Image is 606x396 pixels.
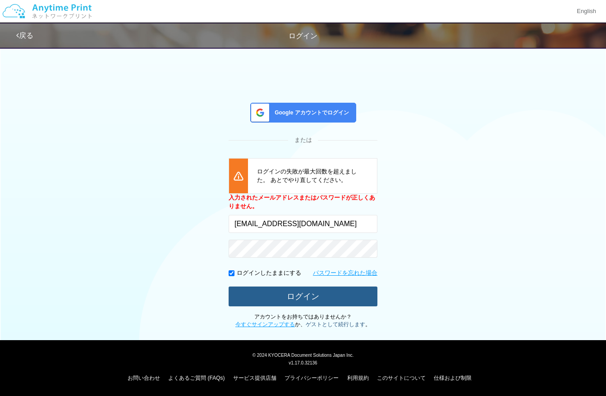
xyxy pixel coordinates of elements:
[434,375,472,381] a: 仕様および制限
[235,321,295,328] a: 今すぐサインアップする
[248,159,377,193] div: ログインの失敗が最大回数を超えました。 あとでやり直してください。
[229,136,377,145] div: または
[306,321,365,328] a: ゲストとして続行します
[229,215,377,233] input: メールアドレス
[237,269,301,278] p: ログインしたままにする
[229,194,375,209] b: 入力されたメールアドレスまたはパスワードが正しくありません。
[233,375,276,381] a: サービス提供店舗
[347,375,369,381] a: 利用規約
[235,321,371,328] span: か、 。
[168,375,225,381] a: よくあるご質問 (FAQs)
[285,375,339,381] a: プライバシーポリシー
[252,352,354,358] span: © 2024 KYOCERA Document Solutions Japan Inc.
[271,109,349,117] span: Google アカウントでログイン
[229,287,377,306] button: ログイン
[16,32,33,39] a: 戻る
[313,269,377,278] a: パスワードを忘れた場合
[128,375,160,381] a: お問い合わせ
[229,167,248,185] img: icn_error.png
[289,360,317,365] span: v1.17.0.32136
[377,375,426,381] a: このサイトについて
[229,313,377,328] p: アカウントをお持ちではありませんか？
[289,32,317,40] span: ログイン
